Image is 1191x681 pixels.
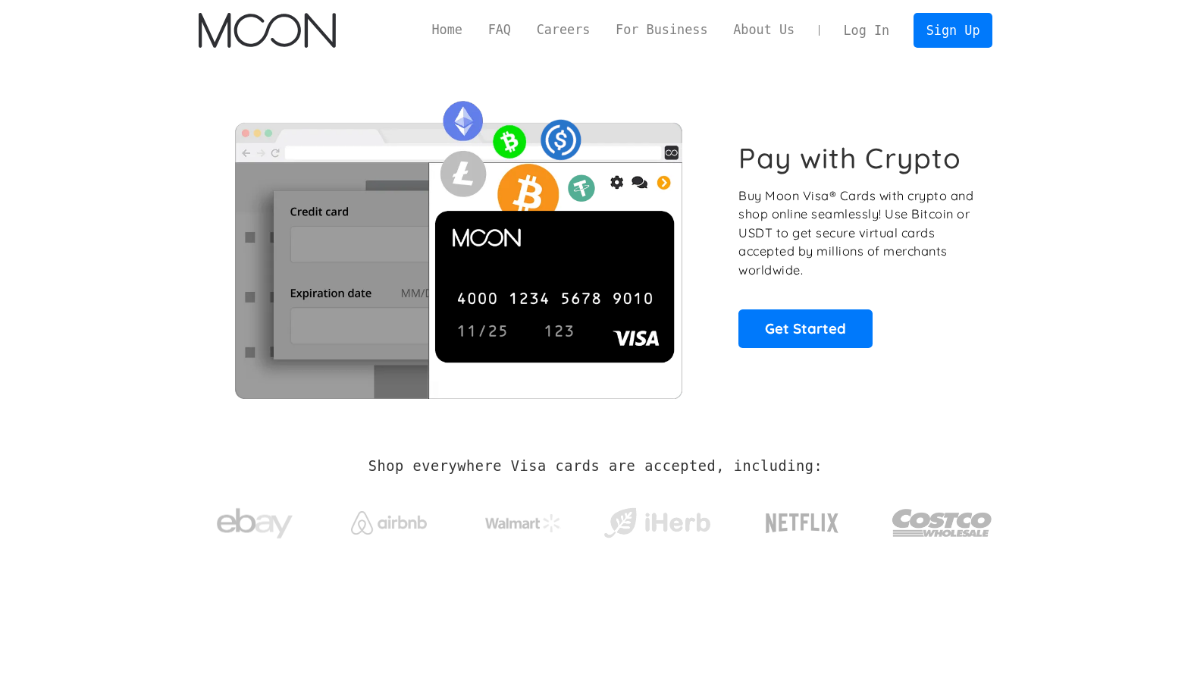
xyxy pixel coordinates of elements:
a: About Us [720,20,807,39]
img: Costco [892,494,993,551]
img: Moon Cards let you spend your crypto anywhere Visa is accepted. [199,90,718,398]
img: Airbnb [351,511,427,535]
a: Careers [524,20,603,39]
a: Costco [892,479,993,559]
img: iHerb [600,504,713,543]
a: Sign Up [914,13,992,47]
a: Home [419,20,475,39]
h1: Pay with Crypto [738,141,961,175]
a: For Business [603,20,720,39]
a: Airbnb [332,496,445,542]
a: Log In [831,14,902,47]
a: FAQ [475,20,524,39]
img: Moon Logo [199,13,336,48]
a: ebay [199,485,312,555]
h2: Shop everywhere Visa cards are accepted, including: [368,458,823,475]
a: Walmart [466,499,579,540]
a: Netflix [735,489,870,550]
a: iHerb [600,488,713,551]
img: Walmart [485,514,561,532]
a: Get Started [738,309,873,347]
a: home [199,13,336,48]
p: Buy Moon Visa® Cards with crypto and shop online seamlessly! Use Bitcoin or USDT to get secure vi... [738,187,976,280]
img: ebay [217,500,293,548]
img: Netflix [764,504,840,542]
